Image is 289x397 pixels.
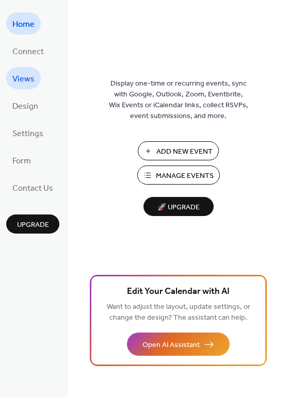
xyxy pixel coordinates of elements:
span: 🚀 Upgrade [150,201,207,214]
button: Manage Events [137,166,220,185]
a: Views [6,67,41,89]
span: Edit Your Calendar with AI [127,285,230,299]
span: Views [12,71,35,87]
span: Design [12,98,38,114]
span: Upgrade [17,220,49,230]
span: Settings [12,126,43,142]
span: Display one-time or recurring events, sync with Google, Outlook, Zoom, Eventbrite, Wix Events or ... [109,78,248,122]
a: Design [6,94,44,117]
span: Add New Event [156,146,213,157]
a: Contact Us [6,176,59,198]
a: Home [6,12,41,35]
button: Add New Event [138,141,219,160]
span: Contact Us [12,180,53,196]
a: Connect [6,40,50,62]
span: Want to adjust the layout, update settings, or change the design? The assistant can help. [107,300,250,325]
span: Open AI Assistant [142,340,200,351]
a: Settings [6,122,50,144]
span: Connect [12,44,44,60]
button: Open AI Assistant [127,333,230,356]
span: Home [12,16,35,32]
button: 🚀 Upgrade [143,197,214,216]
a: Form [6,149,37,171]
span: Manage Events [156,171,214,181]
span: Form [12,153,31,169]
button: Upgrade [6,214,59,234]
